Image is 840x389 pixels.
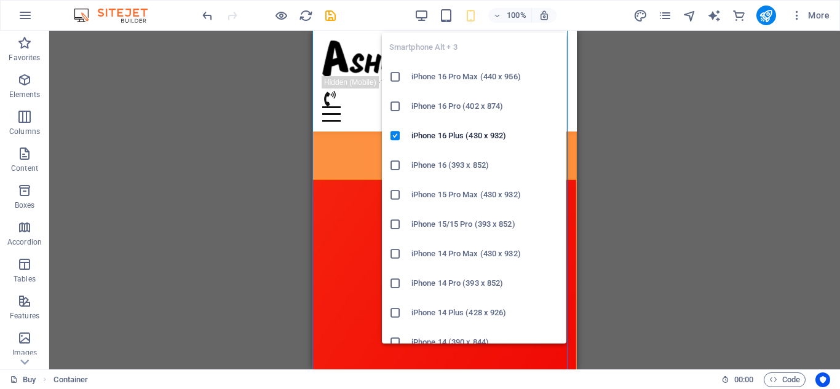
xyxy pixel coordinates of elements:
span: 00 00 [734,372,753,387]
h6: iPhone 16 (393 x 852) [411,158,559,173]
button: save [323,8,338,23]
i: Navigator [683,9,697,23]
i: On resize automatically adjust zoom level to fit chosen device. [539,10,550,21]
button: commerce [732,8,747,23]
nav: breadcrumb [53,372,88,387]
i: Commerce [732,9,746,23]
button: undo [200,8,215,23]
p: Favorites [9,53,40,63]
button: text_generator [707,8,722,23]
p: Features [10,311,39,321]
h6: iPhone 14 Pro (393 x 852) [411,276,559,291]
button: 100% [488,8,532,23]
p: Elements [9,90,41,100]
span: Click to select. Double-click to edit [53,372,88,387]
i: Save (Ctrl+S) [323,9,338,23]
button: pages [658,8,673,23]
button: publish [756,6,776,25]
button: More [786,6,834,25]
h6: iPhone 14 Pro Max (430 x 932) [411,246,559,261]
i: Undo: Edit headline (Ctrl+Z) [200,9,215,23]
h6: iPhone 16 Pro Max (440 x 956) [411,69,559,84]
h6: Session time [721,372,754,387]
button: reload [298,8,313,23]
h6: 100% [507,8,526,23]
span: More [791,9,830,22]
i: AI Writer [707,9,721,23]
span: Code [769,372,800,387]
i: Pages (Ctrl+Alt+S) [658,9,672,23]
h6: iPhone 15 Pro Max (430 x 932) [411,187,559,202]
button: Code [764,372,806,387]
p: Images [12,348,38,358]
button: navigator [683,8,697,23]
img: Editor Logo [71,8,163,23]
span: : [743,375,745,384]
p: Tables [14,274,36,284]
p: Accordion [7,237,42,247]
p: Content [11,163,38,173]
button: design [633,8,648,23]
button: Usercentrics [815,372,830,387]
p: Columns [9,127,40,136]
h6: iPhone 14 (390 x 844) [411,335,559,350]
i: Reload page [299,9,313,23]
h6: iPhone 16 Pro (402 x 874) [411,99,559,114]
i: Design (Ctrl+Alt+Y) [633,9,648,23]
h6: iPhone 15/15 Pro (393 x 852) [411,217,559,232]
h6: iPhone 16 Plus (430 x 932) [411,128,559,143]
a: Click to cancel selection. Double-click to open Pages [10,372,36,387]
i: Publish [759,9,773,23]
p: Boxes [15,200,35,210]
button: Click here to leave preview mode and continue editing [274,8,288,23]
h6: iPhone 14 Plus (428 x 926) [411,305,559,320]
